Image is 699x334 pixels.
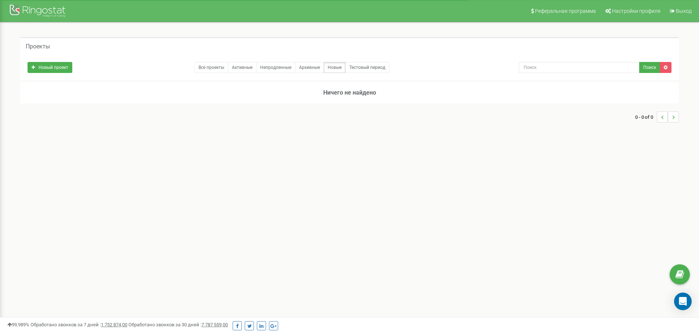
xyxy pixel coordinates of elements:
[128,322,228,327] span: Обработано звонков за 30 дней :
[345,62,389,73] a: Тестовый период
[26,43,50,50] h5: Проекты
[101,322,127,327] u: 1 752 874,00
[674,293,692,310] div: Open Intercom Messenger
[7,322,29,327] span: 99,989%
[612,8,660,14] span: Настройки профиля
[639,62,660,73] button: Поиск
[676,8,692,14] span: Выход
[228,62,256,73] a: Активные
[635,111,657,122] span: 0 - 0 of 0
[295,62,324,73] a: Архивные
[535,8,596,14] span: Реферальная программа
[201,322,228,327] u: 7 787 559,00
[30,322,127,327] span: Обработано звонков за 7 дней :
[519,62,640,73] input: Поиск
[635,104,679,130] nav: ...
[20,82,679,103] h3: Ничего не найдено
[28,62,72,73] a: Новый проект
[194,62,228,73] a: Все проекты
[324,62,346,73] a: Новые
[660,62,671,73] a: Сбросить
[256,62,295,73] a: Непродленные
